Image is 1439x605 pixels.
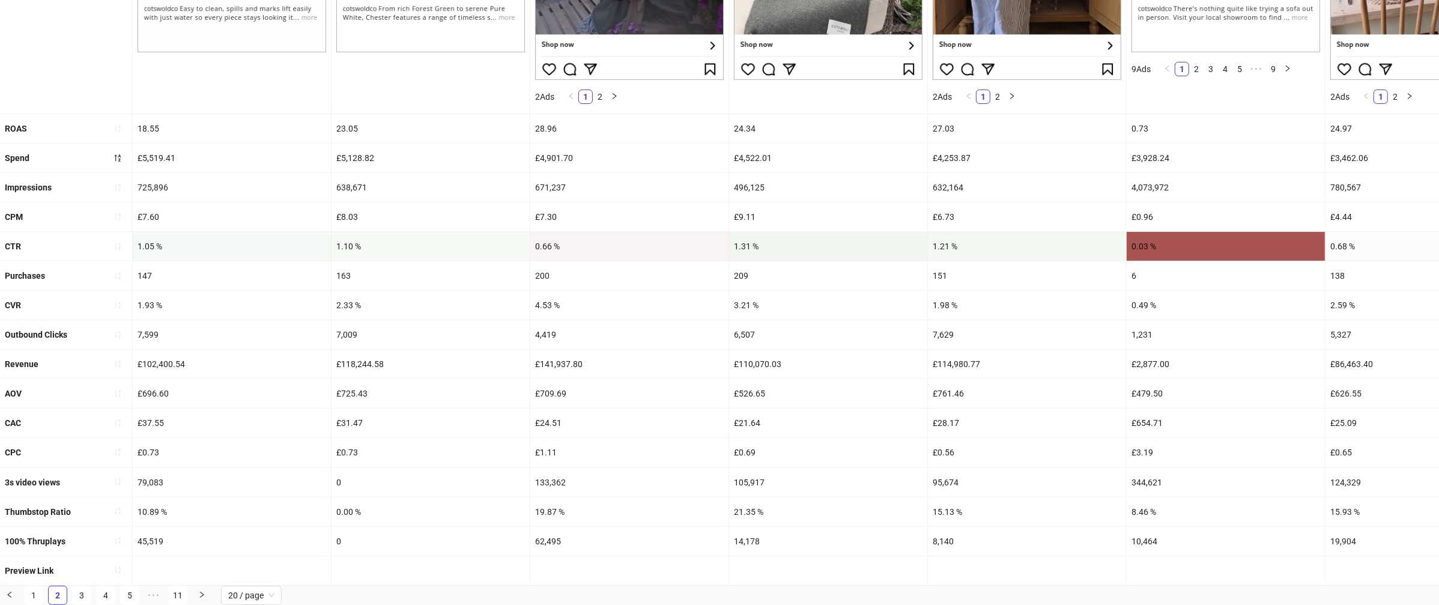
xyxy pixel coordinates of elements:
[1233,62,1246,76] a: 5
[5,212,23,222] b: CPM
[928,350,1126,379] div: £114,980.77
[73,586,91,604] a: 3
[1127,291,1325,320] div: 0.49 %
[928,261,1126,290] div: 151
[144,586,163,605] span: •••
[530,114,729,143] div: 28.96
[1280,62,1295,76] button: right
[593,90,607,103] a: 2
[578,90,593,104] li: 1
[1402,90,1417,104] li: Next Page
[928,114,1126,143] div: 27.03
[530,350,729,379] div: £141,937.80
[1190,62,1203,76] a: 2
[928,202,1126,231] div: £6.73
[1127,350,1325,379] div: £2,877.00
[535,92,554,102] span: 2 Ads
[133,320,331,349] div: 7,599
[1374,90,1387,103] a: 1
[5,566,53,576] b: Preview Link
[564,90,578,104] li: Previous Page
[332,144,530,172] div: £5,128.82
[729,114,927,143] div: 24.34
[114,360,122,368] span: sort-ascending
[976,90,990,104] li: 1
[1359,90,1374,104] button: left
[133,350,331,379] div: £102,400.54
[114,507,122,515] span: sort-ascending
[5,478,60,487] b: 3s video views
[1127,527,1325,556] div: 10,464
[1374,90,1388,104] li: 1
[1160,62,1175,76] li: Previous Page
[114,566,122,574] span: sort-ascending
[729,350,927,379] div: £110,070.03
[530,144,729,172] div: £4,901.70
[1132,64,1151,74] span: 9 Ads
[962,90,976,104] button: left
[332,379,530,408] div: £725.43
[5,507,71,517] b: Thumbstop Ratio
[120,586,139,605] li: 5
[729,497,927,526] div: 21.35 %
[928,497,1126,526] div: 15.13 %
[133,202,331,231] div: £7.60
[221,586,282,605] div: Page Size
[1218,62,1232,76] li: 4
[1008,93,1016,100] span: right
[114,154,122,162] span: sort-descending
[332,261,530,290] div: 163
[530,291,729,320] div: 4.53 %
[530,202,729,231] div: £7.30
[1219,62,1232,76] a: 4
[530,320,729,349] div: 4,419
[928,409,1126,437] div: £28.17
[1284,65,1291,72] span: right
[332,527,530,556] div: 0
[611,93,618,100] span: right
[729,438,927,467] div: £0.69
[530,409,729,437] div: £24.51
[1232,62,1247,76] li: 5
[5,153,29,163] b: Spend
[228,586,274,604] span: 20 / page
[530,173,729,202] div: 671,237
[729,232,927,261] div: 1.31 %
[133,527,331,556] div: 45,519
[114,419,122,427] span: sort-ascending
[1127,173,1325,202] div: 4,073,972
[114,537,122,545] span: sort-ascending
[1204,62,1217,76] a: 3
[530,438,729,467] div: £1.11
[564,90,578,104] button: left
[133,468,331,497] div: 79,083
[5,389,22,398] b: AOV
[133,291,331,320] div: 1.93 %
[1164,65,1171,72] span: left
[1005,90,1019,104] li: Next Page
[332,202,530,231] div: £8.03
[114,389,122,398] span: sort-ascending
[144,586,163,605] li: Next 5 Pages
[332,468,530,497] div: 0
[114,183,122,192] span: sort-ascending
[114,478,122,486] span: sort-ascending
[933,92,952,102] span: 2 Ads
[1280,62,1295,76] li: Next Page
[133,114,331,143] div: 18.55
[332,497,530,526] div: 0.00 %
[1127,114,1325,143] div: 0.73
[48,586,67,605] li: 2
[729,144,927,172] div: £4,522.01
[928,468,1126,497] div: 95,674
[114,242,122,251] span: sort-ascending
[530,468,729,497] div: 133,362
[1127,409,1325,437] div: £654.71
[962,90,976,104] li: Previous Page
[530,497,729,526] div: 19.87 %
[192,586,211,605] button: right
[928,291,1126,320] div: 1.98 %
[133,379,331,408] div: £696.60
[1175,62,1189,76] li: 1
[72,586,91,605] li: 3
